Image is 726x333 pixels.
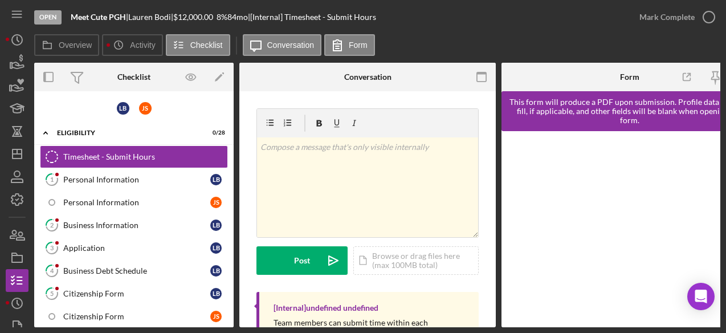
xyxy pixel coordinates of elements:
div: Open [34,10,62,25]
b: Meet Cute PGH [71,12,126,22]
a: Personal InformationJS [40,191,228,214]
div: | [Internal] Timesheet - Submit Hours [248,13,376,22]
tspan: 1 [50,176,54,183]
div: L B [210,265,222,277]
label: Overview [59,40,92,50]
div: $12,000.00 [173,13,217,22]
div: | [71,13,128,22]
div: Business Debt Schedule [63,266,210,275]
div: L B [210,174,222,185]
a: 1Personal InformationLB [40,168,228,191]
div: J S [210,311,222,322]
div: Timesheet - Submit Hours [63,152,227,161]
button: Post [256,246,348,275]
button: Activity [102,34,162,56]
div: [Internal] undefined undefined [274,303,378,312]
tspan: 4 [50,267,54,274]
a: Timesheet - Submit Hours [40,145,228,168]
div: Conversation [344,72,391,82]
button: Checklist [166,34,230,56]
div: L B [210,220,222,231]
button: Overview [34,34,99,56]
div: Open Intercom Messenger [687,283,715,310]
div: Business Information [63,221,210,230]
div: Checklist [117,72,150,82]
label: Checklist [190,40,223,50]
div: L B [210,242,222,254]
div: Citizenship Form [63,312,210,321]
div: Application [63,243,210,253]
button: Form [324,34,375,56]
a: 5Citizenship FormLB [40,282,228,305]
div: 8 % [217,13,227,22]
button: Mark Complete [628,6,720,29]
div: Citizenship Form [63,289,210,298]
div: L B [117,102,129,115]
div: L B [210,288,222,299]
div: Mark Complete [639,6,695,29]
a: Citizenship FormJS [40,305,228,328]
label: Conversation [267,40,315,50]
div: 84 mo [227,13,248,22]
label: Activity [130,40,155,50]
a: 3ApplicationLB [40,237,228,259]
button: Conversation [243,34,322,56]
div: Eligibility [57,129,197,136]
tspan: 3 [50,244,54,251]
tspan: 5 [50,290,54,297]
div: J S [210,197,222,208]
a: 4Business Debt ScheduleLB [40,259,228,282]
div: Form [620,72,639,82]
a: 2Business InformationLB [40,214,228,237]
div: 0 / 28 [205,129,225,136]
div: Post [294,246,310,275]
div: Personal Information [63,198,210,207]
div: J S [139,102,152,115]
label: Form [349,40,368,50]
div: Lauren Bodi | [128,13,173,22]
tspan: 2 [50,221,54,229]
div: Personal Information [63,175,210,184]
